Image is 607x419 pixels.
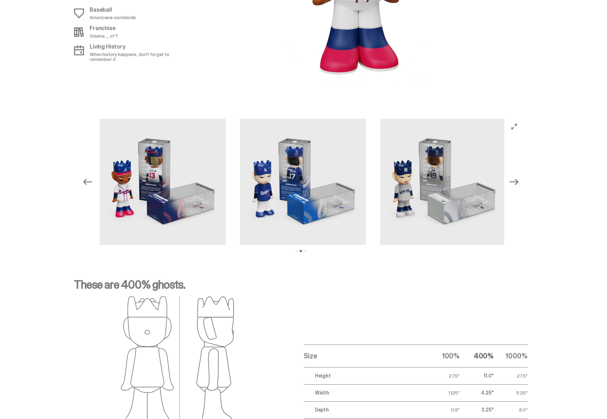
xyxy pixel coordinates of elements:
img: 5_MLB_400_Media_Gallery_Judge.png [380,119,506,245]
button: View slide 3 [304,250,306,252]
button: Next [506,174,522,190]
img: 4_MLB_400_Media_Gallery_Ohtani.png [240,119,366,245]
td: 11.0" [460,367,494,384]
td: Width [304,384,426,401]
th: 100% [426,345,460,367]
p: Living History [90,44,183,50]
p: Franchise [90,26,118,31]
td: 8.0" [494,401,528,418]
td: 2.75" [426,367,460,384]
td: 3.25" [460,401,494,418]
td: 1.125" [426,384,460,401]
p: Volume _ of ? [90,33,118,38]
button: View slide 2 [300,250,302,252]
td: 11.25" [494,384,528,401]
p: Baseball [90,7,136,13]
p: Americana worldwide [90,15,136,20]
td: 27.5" [494,367,528,384]
th: 400% [460,345,494,367]
button: View slide 1 [296,250,298,252]
td: 4.25" [460,384,494,401]
img: 3_MLB_400_Media_Gallery_Acuna.png [100,119,226,245]
td: Depth [304,401,426,418]
td: Height [304,367,426,384]
button: View full-screen [510,122,518,131]
p: These are 400% ghosts. [74,279,528,296]
th: 1000% [494,345,528,367]
td: 0.8" [426,401,460,418]
th: Size [304,345,426,367]
button: Previous [80,174,95,190]
p: When history happens, don't forget to remember it [90,52,183,62]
